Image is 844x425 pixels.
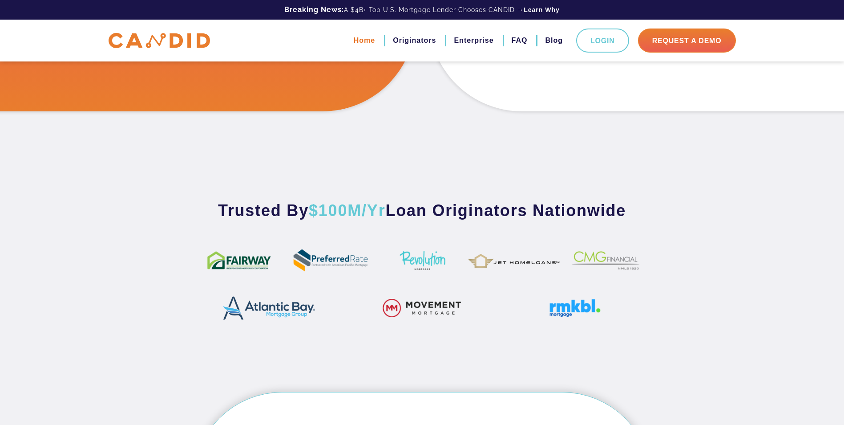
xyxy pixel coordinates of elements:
[309,201,386,220] span: $100M/Yr
[512,33,528,48] a: FAQ
[200,200,645,221] h3: Trusted By Loan Originators Nationwide
[638,29,736,53] a: Request A Demo
[109,33,210,49] img: CANDID APP
[393,33,436,48] a: Originators
[576,29,629,53] a: Login
[524,5,560,14] a: Learn Why
[454,33,493,48] a: Enterprise
[284,5,344,14] b: Breaking News:
[354,33,375,48] a: Home
[545,33,563,48] a: Blog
